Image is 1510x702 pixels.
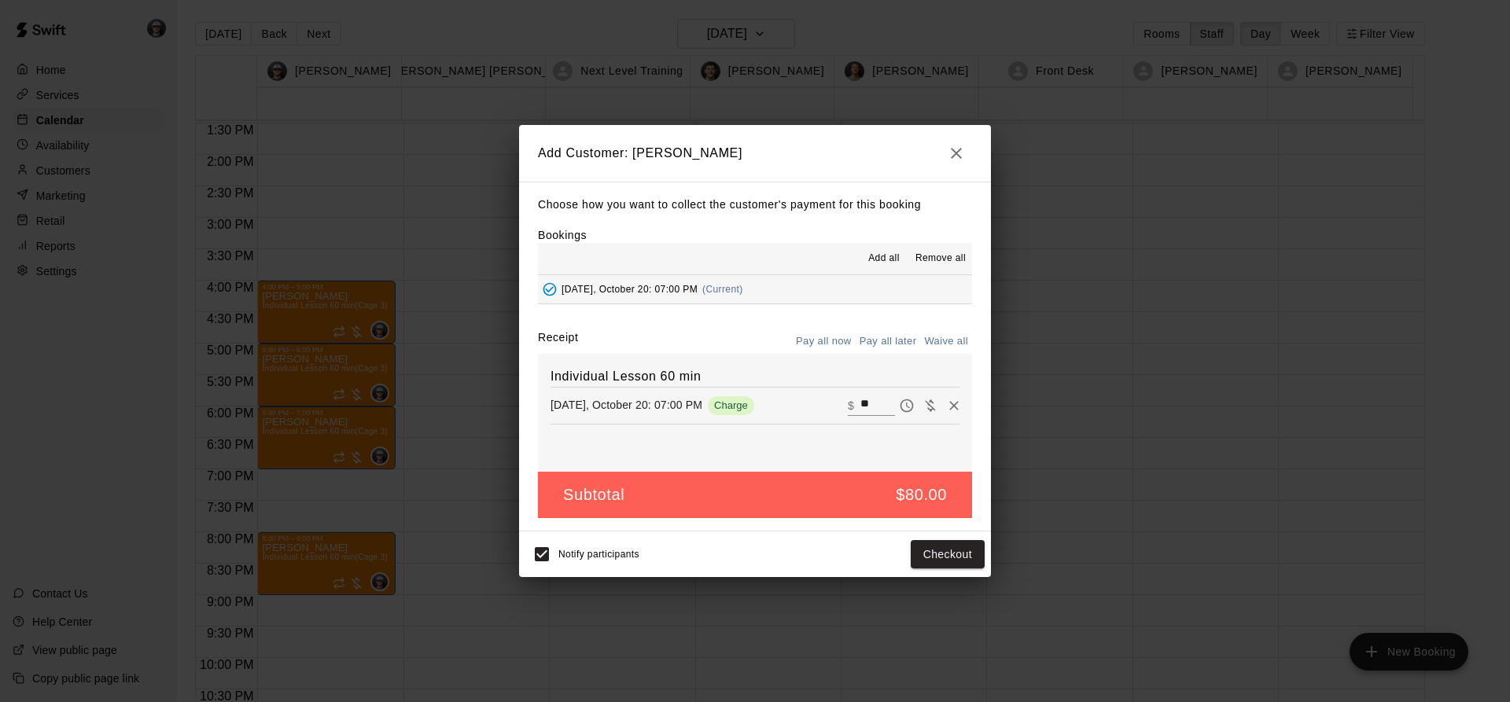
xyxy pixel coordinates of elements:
[895,398,919,411] span: Pay later
[920,329,972,354] button: Waive all
[856,329,921,354] button: Pay all later
[519,125,991,182] h2: Add Customer: [PERSON_NAME]
[538,329,578,354] label: Receipt
[909,246,972,271] button: Remove all
[896,484,947,505] h5: $80.00
[562,284,698,295] span: [DATE], October 20: 07:00 PM
[915,251,966,266] span: Remove all
[563,484,624,505] h5: Subtotal
[538,229,587,241] label: Bookings
[551,366,959,387] h6: Individual Lesson 60 min
[942,394,966,417] button: Remove
[792,329,856,354] button: Pay all now
[538,195,972,215] p: Choose how you want to collect the customer's payment for this booking
[551,397,702,413] p: [DATE], October 20: 07:00 PM
[868,251,900,266] span: Add all
[708,399,754,411] span: Charge
[848,398,854,413] p: $
[919,398,942,411] span: Waive payment
[911,540,985,569] button: Checkout
[558,549,639,560] span: Notify participants
[538,277,562,301] button: Added - Collect Payment
[702,284,743,295] span: (Current)
[859,246,909,271] button: Add all
[538,275,972,304] button: Added - Collect Payment[DATE], October 20: 07:00 PM(Current)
